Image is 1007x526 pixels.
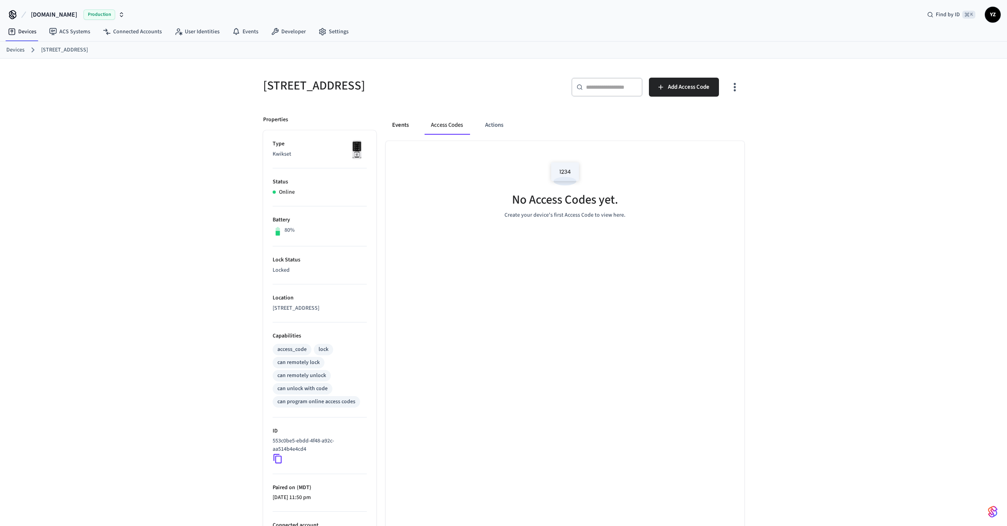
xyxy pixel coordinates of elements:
p: Battery [273,216,367,224]
a: ACS Systems [43,25,97,39]
div: can remotely lock [277,358,320,367]
p: Online [279,188,295,196]
p: Properties [263,116,288,124]
a: User Identities [168,25,226,39]
p: Lock Status [273,256,367,264]
a: Connected Accounts [97,25,168,39]
button: YZ [985,7,1001,23]
p: Create your device's first Access Code to view here. [504,211,626,219]
button: Actions [479,116,510,135]
div: lock [319,345,328,354]
p: Locked [273,266,367,274]
p: 553c0be5-ebdd-4f48-a92c-aa514b4e4cd4 [273,437,364,454]
div: can remotely unlock [277,372,326,380]
p: Type [273,140,367,148]
span: ( MDT ) [295,484,311,492]
h5: [STREET_ADDRESS] [263,78,499,94]
p: Capabilities [273,332,367,340]
img: Kwikset Halo Touchscreen Wifi Enabled Smart Lock, Polished Chrome, Front [347,140,367,160]
p: [STREET_ADDRESS] [273,304,367,313]
a: Devices [6,46,25,54]
span: Find by ID [936,11,960,19]
div: access_code [277,345,307,354]
p: [DATE] 11:50 pm [273,494,367,502]
p: ID [273,427,367,435]
h5: No Access Codes yet. [512,192,618,208]
p: Paired on [273,484,367,492]
span: Add Access Code [668,82,709,92]
img: Access Codes Empty State [547,157,583,191]
div: Find by ID⌘ K [921,8,982,22]
span: YZ [986,8,1000,22]
a: Developer [265,25,312,39]
button: Add Access Code [649,78,719,97]
span: ⌘ K [962,11,975,19]
div: can unlock with code [277,385,328,393]
a: Events [226,25,265,39]
a: Devices [2,25,43,39]
a: Settings [312,25,355,39]
button: Access Codes [425,116,469,135]
p: Location [273,294,367,302]
button: Events [386,116,415,135]
p: Status [273,178,367,186]
div: ant example [386,116,744,135]
p: 80% [284,226,295,234]
img: SeamLogoGradient.69752ec5.svg [988,505,998,518]
a: [STREET_ADDRESS] [41,46,88,54]
div: can program online access codes [277,398,355,406]
p: Kwikset [273,150,367,158]
span: [DOMAIN_NAME] [31,10,77,19]
span: Production [83,10,115,20]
